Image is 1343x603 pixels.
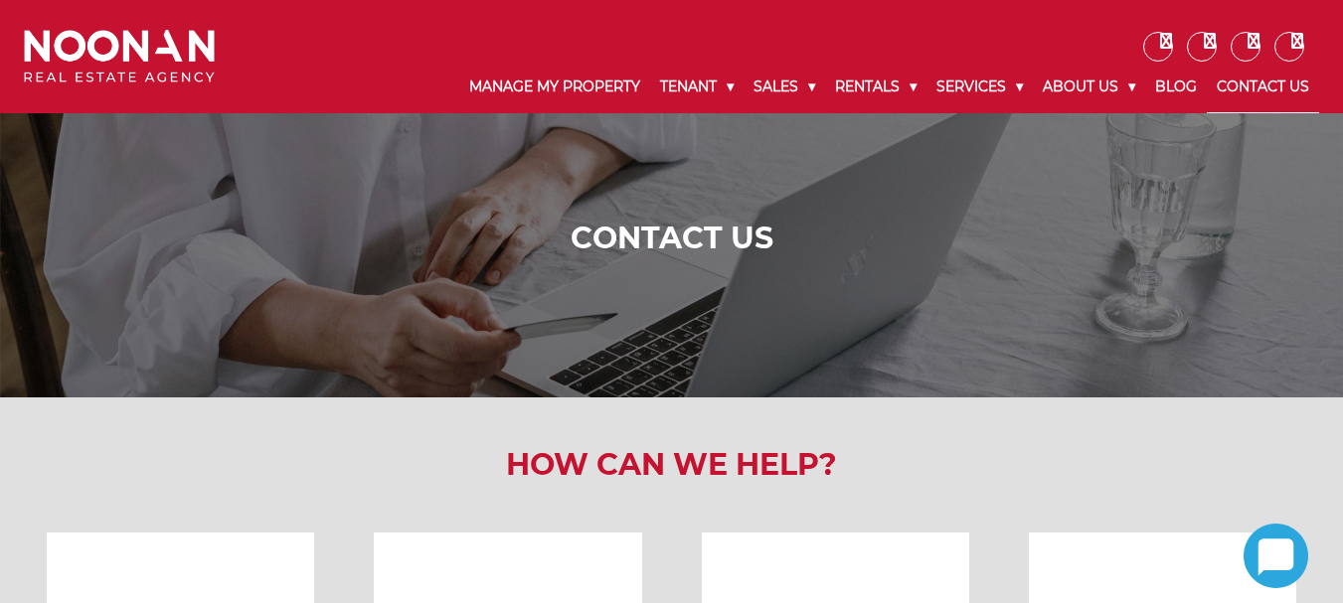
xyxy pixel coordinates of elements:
[650,62,744,112] a: Tenant
[29,221,1314,256] h1: Contact Us
[744,62,825,112] a: Sales
[1145,62,1207,112] a: Blog
[926,62,1033,112] a: Services
[1033,62,1145,112] a: About Us
[459,62,650,112] a: Manage My Property
[9,447,1334,483] h2: How Can We Help?
[1207,62,1319,113] a: Contact Us
[24,30,215,82] img: Noonan Real Estate Agency
[825,62,926,112] a: Rentals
